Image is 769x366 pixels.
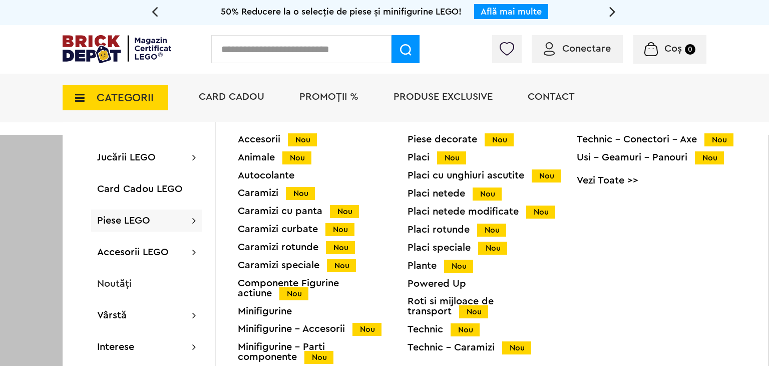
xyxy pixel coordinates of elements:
a: AccesoriiNou [238,134,408,145]
span: Coș [664,44,682,54]
a: Piese decorateNou [408,134,577,145]
div: Usi - Geamuri - Panouri [577,152,746,163]
a: Technic - Conectori - AxeNou [577,134,746,145]
a: PlaciNou [408,152,577,163]
span: Nou [704,133,733,146]
span: 50% Reducere la o selecție de piese și minifigurine LEGO! [221,7,462,16]
small: 0 [685,44,695,55]
a: AnimaleNou [238,152,408,163]
div: Accesorii [238,134,408,145]
div: Placi [408,152,577,163]
a: PROMOȚII % [299,92,358,102]
div: Technic - Conectori - Axe [577,134,746,145]
a: Produse exclusive [394,92,493,102]
a: Află mai multe [481,7,542,16]
span: CATEGORII [97,92,154,103]
div: Animale [238,152,408,163]
div: Piese decorate [408,134,577,145]
a: Conectare [544,44,611,54]
a: Contact [528,92,575,102]
a: Usi - Geamuri - PanouriNou [577,152,746,163]
span: Nou [485,133,514,146]
span: Nou [437,151,466,164]
span: Nou [282,151,311,164]
span: Nou [288,133,317,146]
span: Conectare [562,44,611,54]
a: Jucării LEGO [97,152,156,162]
a: Card Cadou [199,92,264,102]
span: Nou [695,151,724,164]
